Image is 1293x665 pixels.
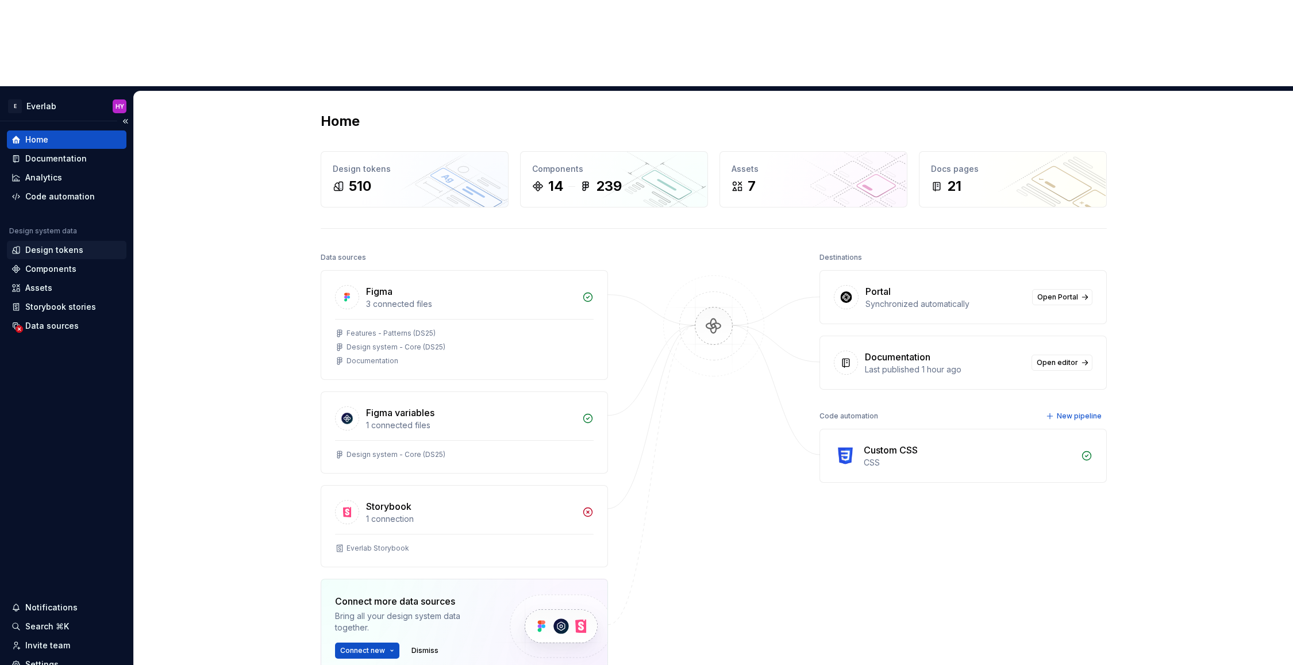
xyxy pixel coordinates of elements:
button: New pipeline [1042,408,1107,424]
div: Components [532,163,696,175]
div: Documentation [865,350,930,364]
div: Docs pages [931,163,1095,175]
button: Search ⌘K [7,617,126,636]
div: Custom CSS [864,443,918,457]
button: EEverlabHY [2,94,131,118]
div: Home [25,134,48,145]
a: Components [7,260,126,278]
div: Code automation [25,191,95,202]
a: Figma3 connected filesFeatures - Patterns (DS25)Design system - Core (DS25)Documentation [321,270,608,380]
div: Design system data [9,226,77,236]
button: Connect new [335,643,399,659]
div: Figma variables [366,406,434,420]
div: Notifications [25,602,78,613]
div: Destinations [819,249,862,266]
div: Assets [25,282,52,294]
div: Design tokens [333,163,497,175]
div: Storybook [366,499,411,513]
div: Documentation [347,356,398,366]
a: Data sources [7,317,126,335]
button: Dismiss [406,643,444,659]
span: Open editor [1037,358,1078,367]
a: Open Portal [1032,289,1092,305]
a: Code automation [7,187,126,206]
div: Bring all your design system data together. [335,610,490,633]
div: 3 connected files [366,298,575,310]
div: 239 [596,177,622,195]
h2: Home [321,112,360,130]
a: Open editor [1032,355,1092,371]
div: Assets [732,163,895,175]
div: Features - Patterns (DS25) [347,329,436,338]
div: 21 [947,177,961,195]
span: Dismiss [411,646,438,655]
a: Documentation [7,149,126,168]
div: 510 [349,177,371,195]
div: Everlab [26,101,56,112]
div: Everlab Storybook [347,544,409,553]
div: Design tokens [25,244,83,256]
span: Connect new [340,646,385,655]
a: Design tokens [7,241,126,259]
div: Documentation [25,153,87,164]
a: Analytics [7,168,126,187]
div: 1 connected files [366,420,575,431]
div: Portal [865,285,891,298]
div: Figma [366,285,392,298]
span: New pipeline [1057,412,1102,421]
div: Storybook stories [25,301,96,313]
div: 14 [548,177,564,195]
a: Assets [7,279,126,297]
button: Collapse sidebar [117,113,133,129]
div: CSS [864,457,1074,468]
div: E [8,99,22,113]
div: Search ⌘K [25,621,69,632]
div: Last published 1 hour ago [865,364,1025,375]
a: Components14239 [520,151,708,207]
div: Connect more data sources [335,594,490,608]
div: Design system - Core (DS25) [347,450,445,459]
div: 1 connection [366,513,575,525]
a: Home [7,130,126,149]
div: Synchronized automatically [865,298,1025,310]
a: Design tokens510 [321,151,509,207]
a: Docs pages21 [919,151,1107,207]
a: Storybook1 connectionEverlab Storybook [321,485,608,567]
div: Components [25,263,76,275]
div: HY [116,102,124,111]
a: Assets7 [719,151,907,207]
div: Code automation [819,408,878,424]
div: Analytics [25,172,62,183]
div: Data sources [25,320,79,332]
div: Invite team [25,640,70,651]
a: Figma variables1 connected filesDesign system - Core (DS25) [321,391,608,474]
a: Invite team [7,636,126,655]
div: Design system - Core (DS25) [347,343,445,352]
span: Open Portal [1037,293,1078,302]
div: 7 [748,177,756,195]
a: Storybook stories [7,298,126,316]
button: Notifications [7,598,126,617]
div: Data sources [321,249,366,266]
